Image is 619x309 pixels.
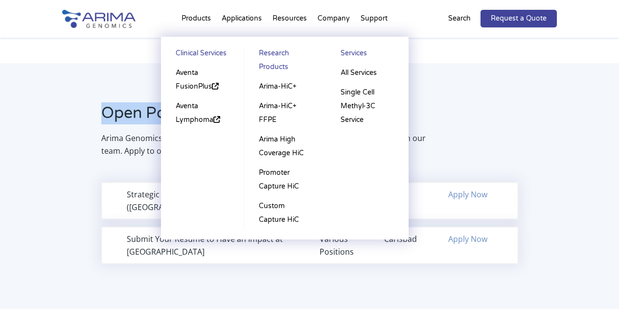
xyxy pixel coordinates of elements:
a: Apply Now [448,234,487,244]
a: Research Products [254,47,317,77]
img: Arima-Genomics-logo [62,10,136,28]
a: Promoter Capture HiC [254,163,317,196]
a: All Services [336,63,399,83]
p: Arima Genomics is growing rapidly, and we’re looking for outstanding people to join our team. App... [101,132,427,157]
a: Arima High Coverage HiC [254,130,317,163]
a: Custom Capture HiC [254,196,317,230]
div: Various Positions [320,233,364,258]
a: Services [336,47,399,63]
h2: Open Positions [101,102,427,132]
p: Search [448,12,471,25]
div: Submit Your Resume to Have an Impact at [GEOGRAPHIC_DATA] [127,233,299,258]
a: Aventa FusionPlus [171,63,234,96]
a: Apply Now [448,189,487,200]
a: Request a Quote [481,10,557,27]
div: Strategic Account Manager ([GEOGRAPHIC_DATA]) [127,188,299,214]
a: Single Cell Methyl-3C Service [336,83,399,130]
a: Aventa Lymphoma [171,96,234,130]
a: Clinical Services [171,47,234,63]
a: Arima-HiC+ FFPE [254,96,317,130]
a: Arima-HiC+ [254,77,317,96]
